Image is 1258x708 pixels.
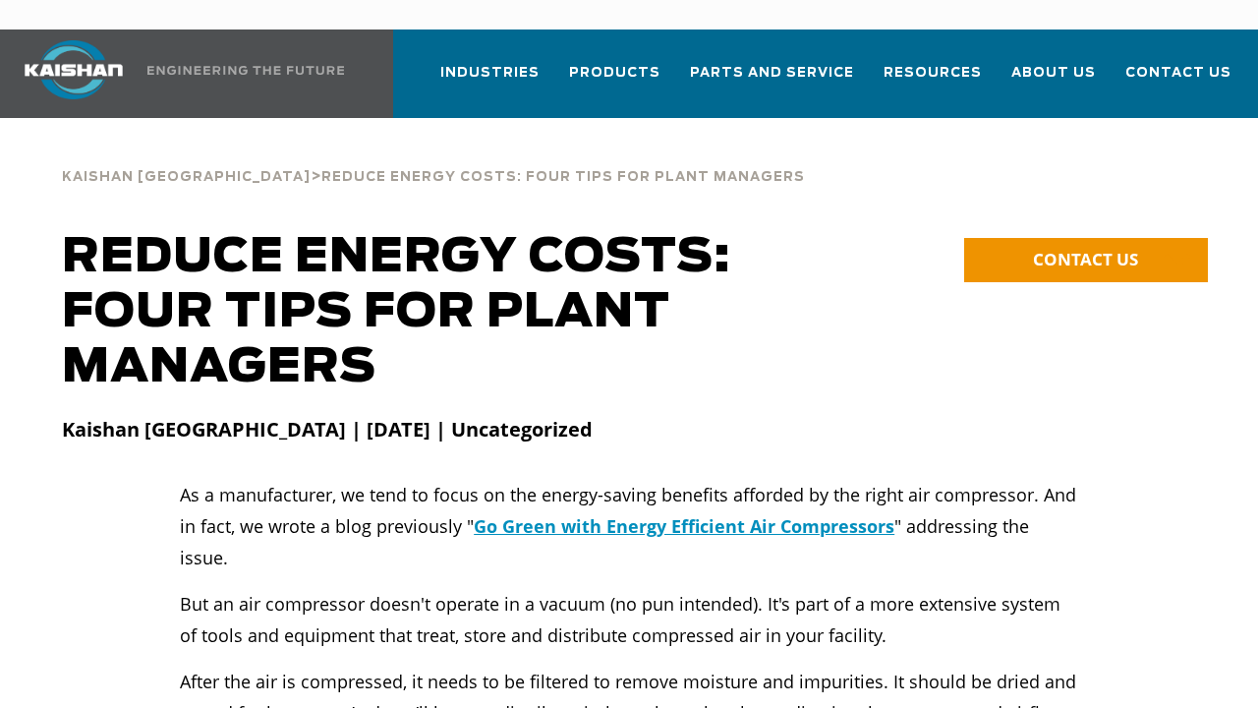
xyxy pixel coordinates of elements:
a: Contact Us [1125,47,1231,114]
div: > [62,147,805,193]
p: As a manufacturer, we tend to focus on the energy-saving benefits afforded by the right air compr... [180,479,1078,573]
a: Reduce Energy Costs: Four Tips for Plant Managers [321,167,805,185]
span: Reduce Energy Costs: Four Tips for Plant Managers [321,171,805,184]
strong: Kaishan [GEOGRAPHIC_DATA] | [DATE] | Uncategorized [62,416,593,442]
span: About Us [1011,62,1096,85]
span: Kaishan [GEOGRAPHIC_DATA] [62,171,311,184]
img: Engineering the future [147,66,344,75]
span: Parts and Service [690,62,854,85]
a: Industries [440,47,540,114]
span: Resources [884,62,982,85]
span: Products [569,62,660,85]
span: Contact Us [1125,62,1231,85]
a: Products [569,47,660,114]
a: About Us [1011,47,1096,114]
a: Resources [884,47,982,114]
a: Parts and Service [690,47,854,114]
a: Kaishan [GEOGRAPHIC_DATA] [62,167,311,185]
span: Reduce energy costs: four tips for plant managers [62,234,731,391]
a: CONTACT US [964,238,1208,282]
span: Industries [440,62,540,85]
p: But an air compressor doesn't operate in a vacuum (no pun intended). It's part of a more extensiv... [180,588,1078,651]
a: Go Green with Energy Efficient Air Compressors [474,514,894,538]
span: CONTACT US [1033,248,1138,270]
